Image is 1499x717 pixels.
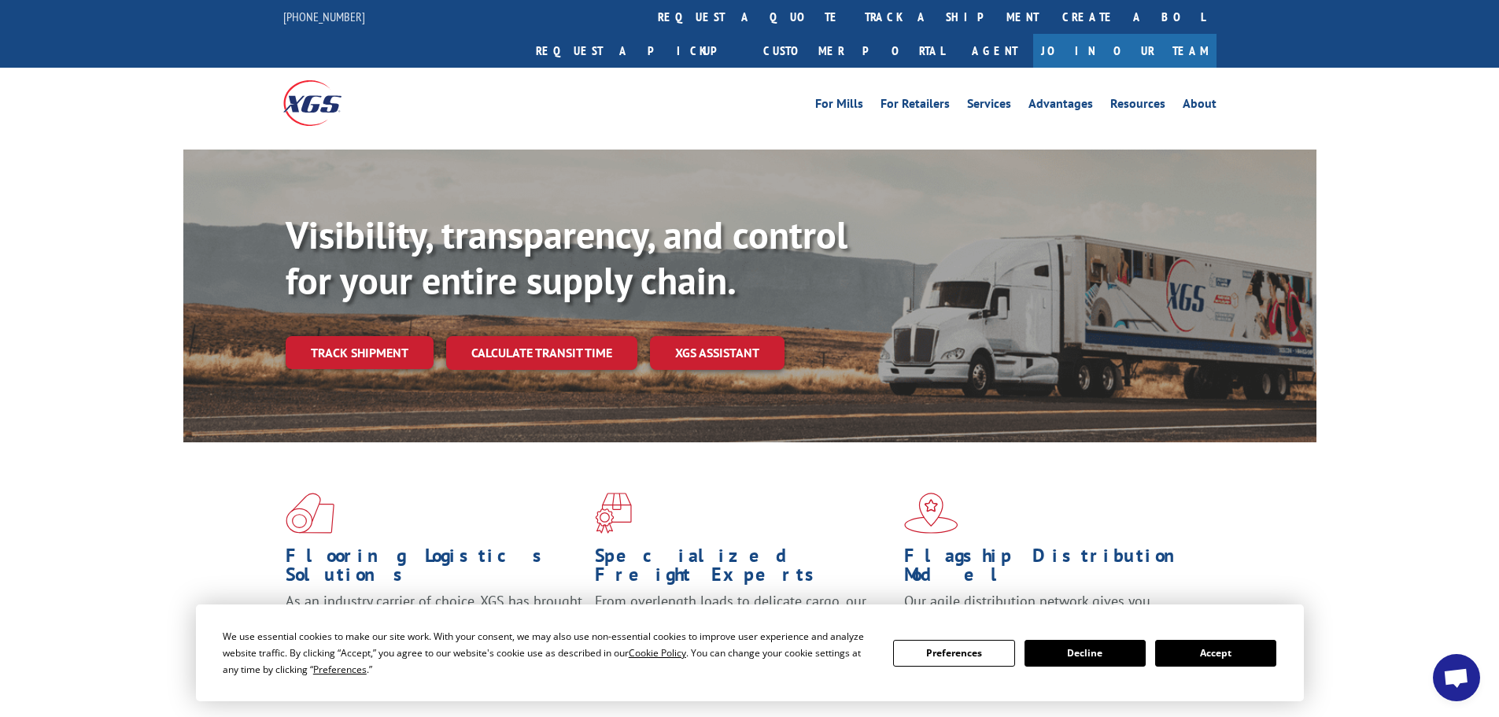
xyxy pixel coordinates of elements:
[446,336,637,370] a: Calculate transit time
[629,646,686,660] span: Cookie Policy
[881,98,950,115] a: For Retailers
[1433,654,1480,701] div: Open chat
[283,9,365,24] a: [PHONE_NUMBER]
[286,592,582,648] span: As an industry carrier of choice, XGS has brought innovation and dedication to flooring logistics...
[286,493,334,534] img: xgs-icon-total-supply-chain-intelligence-red
[967,98,1011,115] a: Services
[904,592,1194,629] span: Our agile distribution network gives you nationwide inventory management on demand.
[956,34,1033,68] a: Agent
[524,34,751,68] a: Request a pickup
[893,640,1014,667] button: Preferences
[1033,34,1217,68] a: Join Our Team
[313,663,367,676] span: Preferences
[751,34,956,68] a: Customer Portal
[904,493,958,534] img: xgs-icon-flagship-distribution-model-red
[595,592,892,662] p: From overlength loads to delicate cargo, our experienced staff knows the best way to move your fr...
[1110,98,1165,115] a: Resources
[1025,640,1146,667] button: Decline
[815,98,863,115] a: For Mills
[595,546,892,592] h1: Specialized Freight Experts
[904,546,1202,592] h1: Flagship Distribution Model
[286,210,847,305] b: Visibility, transparency, and control for your entire supply chain.
[196,604,1304,701] div: Cookie Consent Prompt
[286,546,583,592] h1: Flooring Logistics Solutions
[1183,98,1217,115] a: About
[595,493,632,534] img: xgs-icon-focused-on-flooring-red
[286,336,434,369] a: Track shipment
[1028,98,1093,115] a: Advantages
[1155,640,1276,667] button: Accept
[223,628,874,678] div: We use essential cookies to make our site work. With your consent, we may also use non-essential ...
[650,336,785,370] a: XGS ASSISTANT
